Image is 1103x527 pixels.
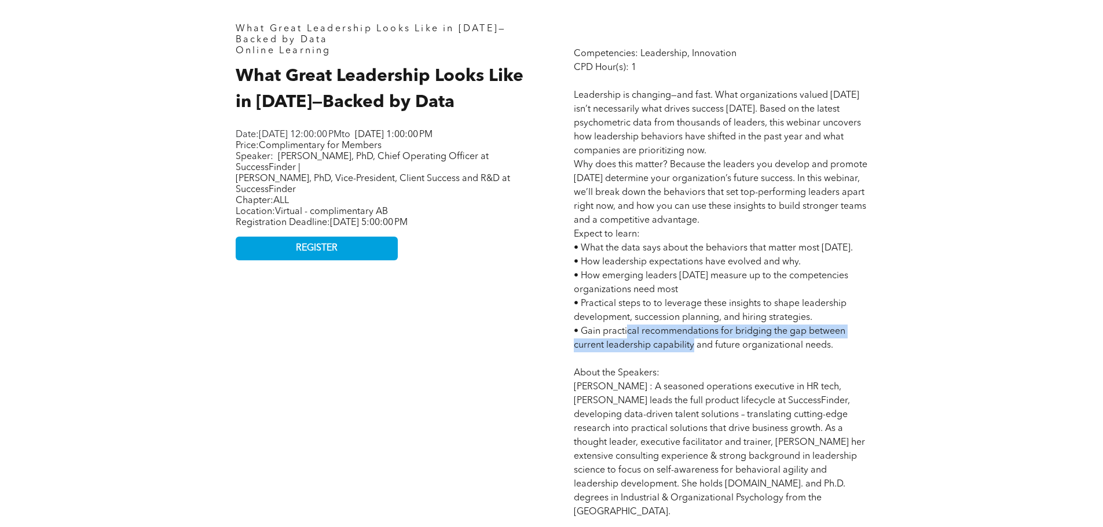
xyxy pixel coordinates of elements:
[236,130,350,139] span: Date: to
[236,68,523,111] span: What Great Leadership Looks Like in [DATE]—Backed by Data
[236,46,331,56] span: Online Learning
[236,24,507,45] span: What Great Leadership Looks Like in [DATE]—Backed by Data
[236,207,408,227] span: Location: Registration Deadline:
[296,243,338,254] span: REGISTER
[259,141,382,150] span: Complimentary for Members
[236,152,510,194] span: [PERSON_NAME], PhD, Chief Operating Officer at SuccessFinder | [PERSON_NAME], PhD, Vice-President...
[236,152,273,161] span: Speaker:
[273,196,289,205] span: ALL
[330,218,408,227] span: [DATE] 5:00:00 PM
[236,141,382,150] span: Price:
[259,130,342,139] span: [DATE] 12:00:00 PM
[355,130,433,139] span: [DATE] 1:00:00 PM
[275,207,388,216] span: Virtual - complimentary AB
[236,237,398,260] a: REGISTER
[236,196,289,205] span: Chapter:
